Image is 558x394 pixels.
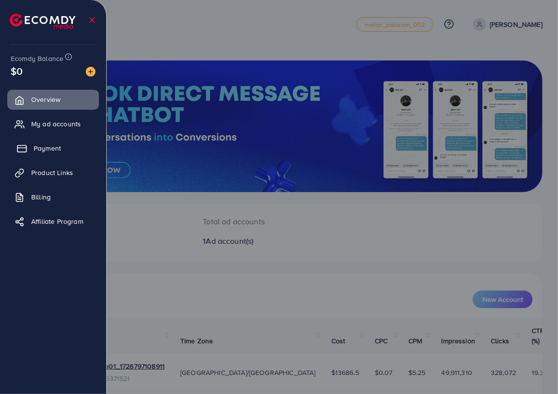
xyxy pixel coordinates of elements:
img: image [86,67,96,77]
span: Product Links [31,168,73,177]
span: Billing [31,192,51,202]
span: Affiliate Program [31,217,83,226]
img: logo [10,14,76,29]
span: Overview [31,95,60,104]
a: Billing [7,187,99,207]
span: My ad accounts [31,119,81,129]
a: Payment [7,138,99,158]
a: Affiliate Program [7,212,99,231]
span: Payment [34,143,61,153]
iframe: Chat [517,350,551,387]
a: Overview [7,90,99,109]
a: Product Links [7,163,99,182]
a: My ad accounts [7,114,99,134]
span: $0 [11,64,22,78]
span: Ecomdy Balance [11,54,63,63]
